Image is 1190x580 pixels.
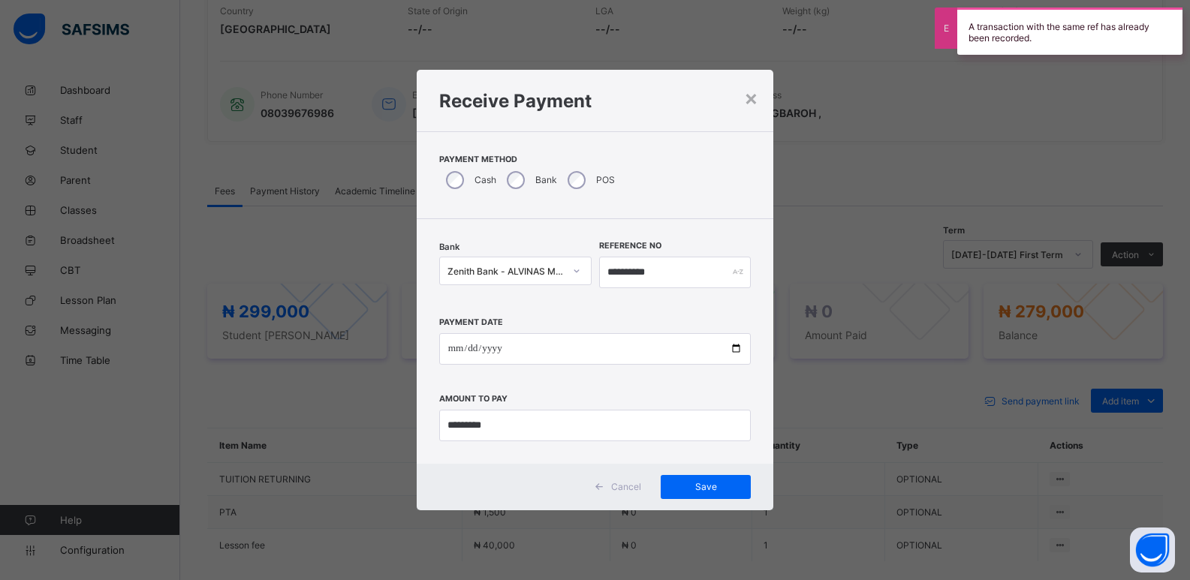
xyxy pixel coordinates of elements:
label: Cash [474,174,496,185]
label: Amount to pay [439,394,508,404]
label: Reference No [599,241,661,251]
span: Payment Method [439,155,752,164]
span: Bank [439,242,459,252]
button: Open asap [1130,527,1175,572]
label: Payment Date [439,317,503,327]
label: POS [596,174,615,185]
label: Bank [535,174,557,185]
div: A transaction with the same ref has already been recorded. [957,8,1182,55]
h1: Receive Payment [439,90,752,112]
span: Save [672,481,740,492]
span: Cancel [611,481,641,492]
div: × [744,85,758,110]
div: Zenith Bank - ALVINAS MODEL PRIMARY SCHOOL [447,265,564,276]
